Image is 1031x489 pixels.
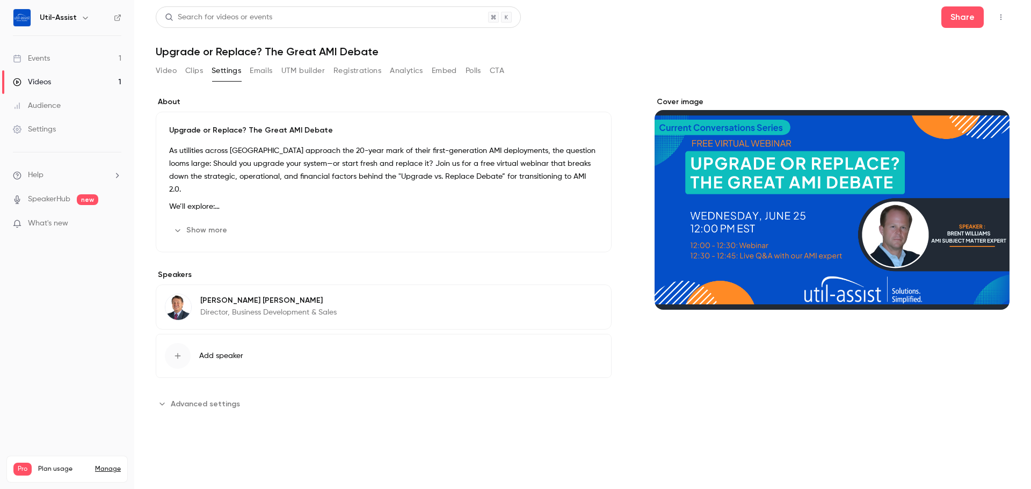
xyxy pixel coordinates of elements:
[40,12,77,23] h6: Util-Assist
[655,97,1010,107] label: Cover image
[156,269,612,280] label: Speakers
[156,284,612,330] div: John McClean[PERSON_NAME] [PERSON_NAME]Director, Business Development & Sales
[333,62,381,79] button: Registrations
[490,62,504,79] button: CTA
[95,465,121,473] a: Manage
[466,62,481,79] button: Polls
[169,200,598,213] p: We’ll explore:
[77,194,98,205] span: new
[169,144,598,196] p: As utilities across [GEOGRAPHIC_DATA] approach the 20-year mark of their first-generation AMI dep...
[171,398,240,410] span: Advanced settings
[156,395,612,412] section: Advanced settings
[281,62,325,79] button: UTM builder
[156,62,177,79] button: Video
[199,351,243,361] span: Add speaker
[185,62,203,79] button: Clips
[390,62,423,79] button: Analytics
[28,194,70,205] a: SpeakerHub
[941,6,984,28] button: Share
[13,77,51,87] div: Videos
[169,125,598,136] p: Upgrade or Replace? The Great AMI Debate
[13,170,121,181] li: help-dropdown-opener
[13,124,56,135] div: Settings
[156,97,612,107] label: About
[13,463,32,476] span: Pro
[169,222,234,239] button: Show more
[38,465,89,473] span: Plan usage
[432,62,457,79] button: Embed
[165,12,272,23] div: Search for videos or events
[200,295,337,306] p: [PERSON_NAME] [PERSON_NAME]
[655,97,1010,310] section: Cover image
[28,218,68,229] span: What's new
[992,9,1010,26] button: Top Bar Actions
[28,170,43,181] span: Help
[156,334,612,378] button: Add speaker
[13,53,50,64] div: Events
[13,100,61,111] div: Audience
[250,62,272,79] button: Emails
[200,307,337,318] p: Director, Business Development & Sales
[156,45,1010,58] h1: Upgrade or Replace? The Great AMI Debate
[156,395,246,412] button: Advanced settings
[165,294,191,320] img: John McClean
[13,9,31,26] img: Util-Assist
[212,62,241,79] button: Settings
